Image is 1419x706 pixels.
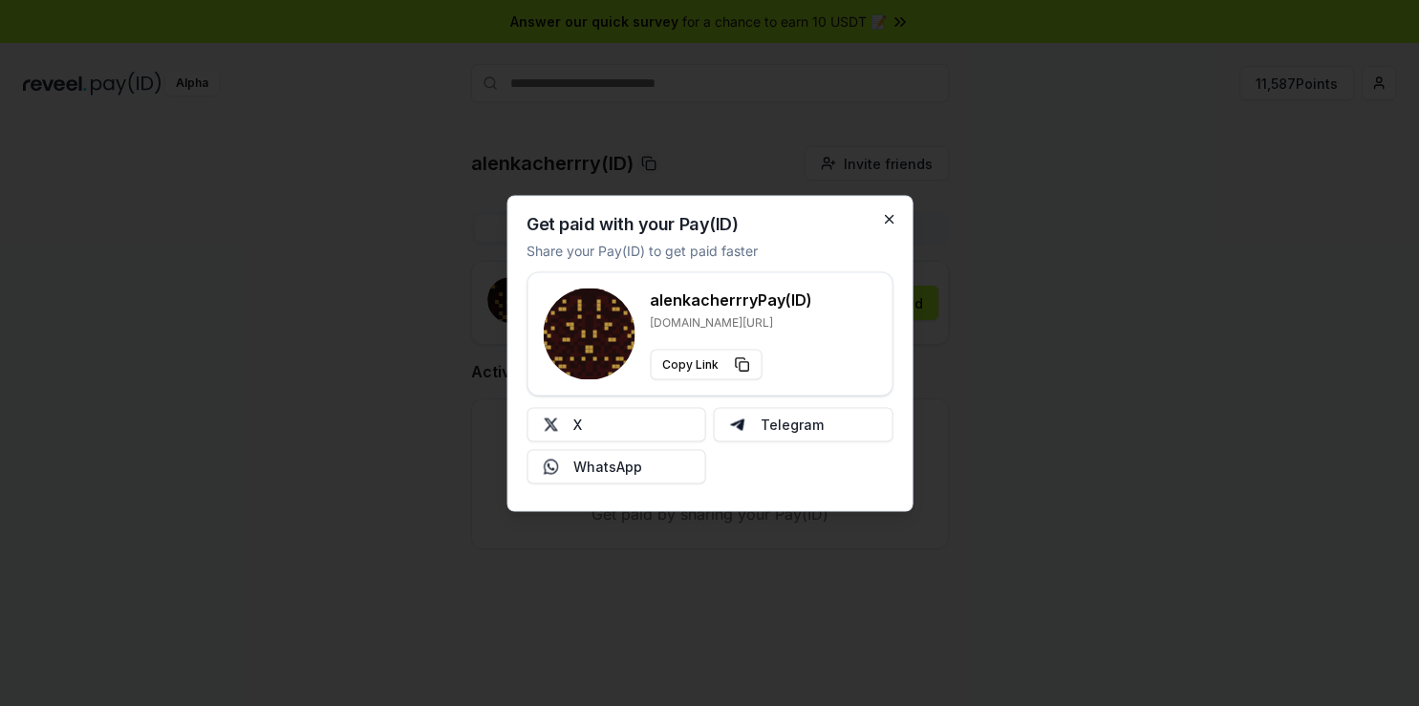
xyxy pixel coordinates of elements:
[714,407,893,441] button: Telegram
[543,459,558,474] img: Whatsapp
[527,240,758,260] p: Share your Pay(ID) to get paid faster
[527,407,706,441] button: X
[527,449,706,483] button: WhatsApp
[543,417,558,432] img: X
[527,215,738,232] h2: Get paid with your Pay(ID)
[650,314,812,330] p: [DOMAIN_NAME][URL]
[650,349,762,379] button: Copy Link
[650,288,812,310] h3: alenkacherrry Pay(ID)
[730,417,745,432] img: Telegram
